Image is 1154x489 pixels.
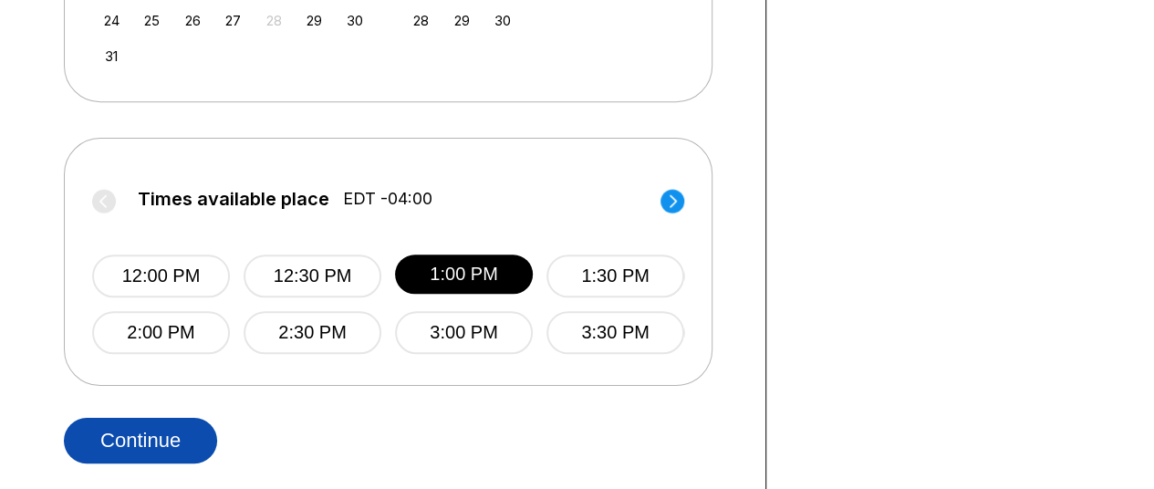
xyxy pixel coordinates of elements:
button: 1:00 PM [395,255,533,294]
div: Not available Thursday, August 28th, 2025 [262,8,286,33]
span: EDT -04:00 [343,189,432,209]
button: 12:00 PM [92,255,230,297]
button: 3:30 PM [546,311,684,354]
div: Choose Sunday, August 24th, 2025 [99,8,124,33]
div: Choose Tuesday, August 26th, 2025 [181,8,205,33]
div: Choose Sunday, September 28th, 2025 [409,8,433,33]
button: 1:30 PM [546,255,684,297]
div: Choose Sunday, August 31st, 2025 [99,44,124,68]
div: Choose Monday, September 29th, 2025 [450,8,474,33]
div: Choose Friday, August 29th, 2025 [302,8,327,33]
button: 2:30 PM [244,311,381,354]
button: 3:00 PM [395,311,533,354]
button: 2:00 PM [92,311,230,354]
div: Choose Saturday, August 30th, 2025 [343,8,368,33]
div: Choose Tuesday, September 30th, 2025 [490,8,515,33]
button: 12:30 PM [244,255,381,297]
div: Choose Monday, August 25th, 2025 [140,8,164,33]
div: Choose Wednesday, August 27th, 2025 [221,8,245,33]
span: Times available place [138,189,329,209]
button: Continue [64,418,217,463]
